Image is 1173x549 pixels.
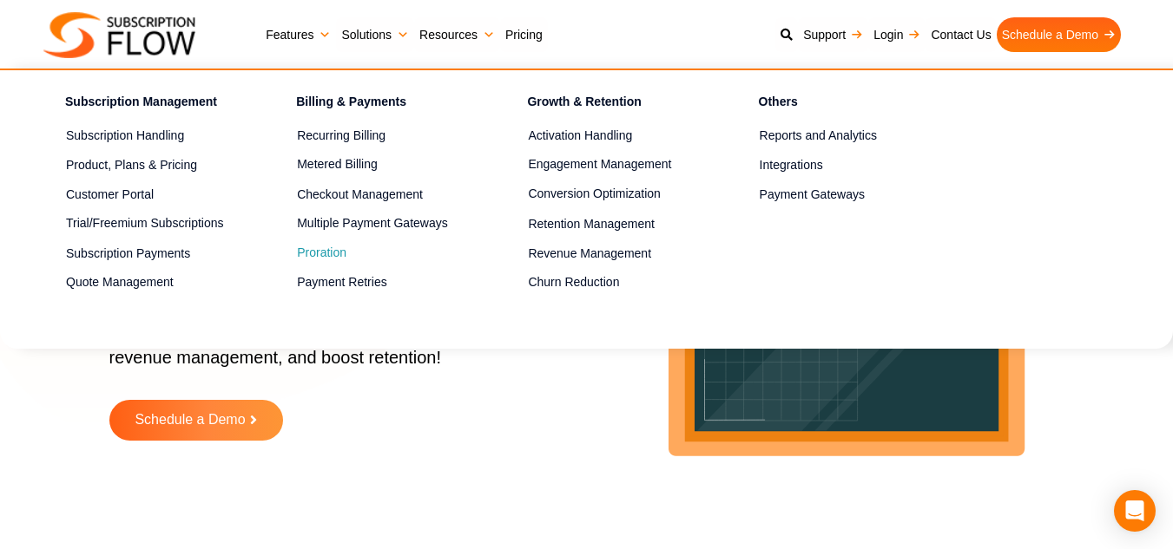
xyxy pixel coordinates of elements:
h4: Growth & Retention [527,92,697,117]
a: Payment Gateways [760,184,929,205]
a: Contact Us [926,17,996,52]
span: Recurring Billing [297,127,386,145]
a: Pricing [500,17,548,52]
div: Open Intercom Messenger [1114,490,1156,532]
a: Customer Portal [66,184,235,205]
a: Features [260,17,336,52]
a: Revenue Management [528,243,697,264]
a: Recurring Billing [297,126,466,147]
a: Metered Billing [297,154,466,175]
a: Schedule a Demo [997,17,1121,52]
a: Subscription Payments [66,243,235,264]
a: Solutions [336,17,414,52]
span: Payment Gateways [760,186,865,204]
a: Activation Handling [528,126,697,147]
a: Resources [414,17,500,52]
span: Revenue Management [528,245,651,263]
span: Product, Plans & Pricing [66,156,197,174]
a: Schedule a Demo [109,400,283,441]
img: Subscriptionflow [43,12,195,58]
a: Reports and Analytics [760,126,929,147]
span: Payment Retries [297,273,386,291]
a: Support [798,17,868,52]
a: Multiple Payment Gateways [297,213,466,234]
h4: Others [759,92,929,117]
a: Churn Reduction [528,272,697,293]
span: Checkout Management [297,186,423,204]
a: Payment Retries [297,272,466,293]
a: Product, Plans & Pricing [66,154,235,175]
h4: Subscription Management [65,92,235,117]
a: Retention Management [528,213,697,234]
a: Trial/Freemium Subscriptions [66,213,235,234]
span: Integrations [760,156,823,174]
a: Conversion Optimization [528,184,697,205]
a: Quote Management [66,272,235,293]
span: Subscription Payments [66,245,190,263]
span: Schedule a Demo [135,413,245,428]
span: Reports and Analytics [760,127,877,145]
a: Engagement Management [528,154,697,175]
span: Retention Management [528,215,655,233]
a: Integrations [760,154,929,175]
span: Customer Portal [66,186,154,204]
a: Checkout Management [297,184,466,205]
h4: Billing & Payments [296,92,466,117]
a: Login [868,17,926,52]
a: Subscription Handling [66,126,235,147]
span: Churn Reduction [528,273,619,291]
a: Proration [297,243,466,264]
